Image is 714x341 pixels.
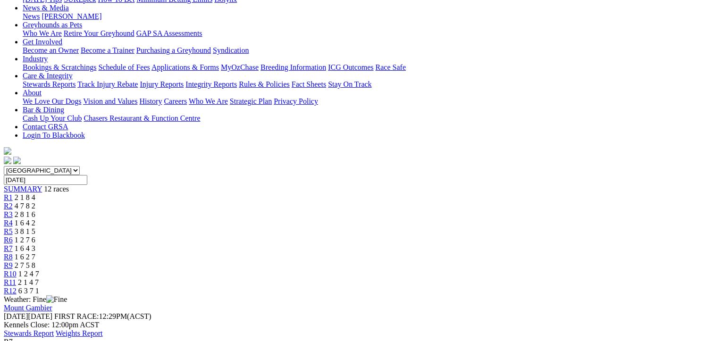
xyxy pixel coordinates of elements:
img: facebook.svg [4,157,11,164]
img: logo-grsa-white.png [4,147,11,155]
span: 2 1 8 4 [15,193,35,201]
a: Stay On Track [328,80,371,88]
div: Get Involved [23,46,710,55]
a: Schedule of Fees [98,63,150,71]
a: Cash Up Your Club [23,114,82,122]
a: About [23,89,42,97]
div: About [23,97,710,106]
span: Weather: Fine [4,295,67,303]
a: Bar & Dining [23,106,64,114]
a: Contact GRSA [23,123,68,131]
a: Vision and Values [83,97,137,105]
a: We Love Our Dogs [23,97,81,105]
img: Fine [46,295,67,304]
a: Race Safe [375,63,405,71]
a: Careers [164,97,187,105]
a: Become a Trainer [81,46,134,54]
span: [DATE] [4,312,52,320]
a: R7 [4,244,13,252]
a: Privacy Policy [274,97,318,105]
a: Who We Are [23,29,62,37]
a: Purchasing a Greyhound [136,46,211,54]
a: Get Involved [23,38,62,46]
span: 2 1 4 7 [18,278,39,286]
span: FIRST RACE: [54,312,99,320]
a: R2 [4,202,13,210]
a: Care & Integrity [23,72,73,80]
div: Industry [23,63,710,72]
a: R1 [4,193,13,201]
a: R9 [4,261,13,269]
a: Breeding Information [260,63,326,71]
div: Kennels Close: 12:00pm ACST [4,321,710,329]
a: R11 [4,278,16,286]
a: Stewards Report [4,329,54,337]
span: 1 6 2 7 [15,253,35,261]
a: Injury Reports [140,80,184,88]
a: Fact Sheets [292,80,326,88]
a: News & Media [23,4,69,12]
a: SUMMARY [4,185,42,193]
div: News & Media [23,12,710,21]
a: R5 [4,227,13,235]
span: 1 2 7 6 [15,236,35,244]
span: 1 6 4 2 [15,219,35,227]
a: Greyhounds as Pets [23,21,82,29]
a: Applications & Forms [151,63,219,71]
div: Care & Integrity [23,80,710,89]
span: 6 3 7 1 [18,287,39,295]
span: R12 [4,287,17,295]
a: R10 [4,270,17,278]
div: Greyhounds as Pets [23,29,710,38]
span: 1 6 4 3 [15,244,35,252]
span: 12 races [44,185,69,193]
a: Login To Blackbook [23,131,85,139]
span: 4 7 8 2 [15,202,35,210]
img: twitter.svg [13,157,21,164]
a: R6 [4,236,13,244]
span: [DATE] [4,312,28,320]
a: Mount Gambier [4,304,52,312]
span: 1 2 4 7 [18,270,39,278]
span: 12:29PM(ACST) [54,312,151,320]
a: Track Injury Rebate [77,80,138,88]
a: Chasers Restaurant & Function Centre [84,114,200,122]
a: Bookings & Scratchings [23,63,96,71]
a: R4 [4,219,13,227]
div: Bar & Dining [23,114,710,123]
span: 3 8 1 5 [15,227,35,235]
a: Become an Owner [23,46,79,54]
a: [PERSON_NAME] [42,12,101,20]
a: Weights Report [56,329,103,337]
a: Rules & Policies [239,80,290,88]
a: Integrity Reports [185,80,237,88]
a: MyOzChase [221,63,259,71]
a: R8 [4,253,13,261]
a: Industry [23,55,48,63]
a: Syndication [213,46,249,54]
a: History [139,97,162,105]
a: Stewards Reports [23,80,76,88]
a: Retire Your Greyhound [64,29,134,37]
a: Strategic Plan [230,97,272,105]
input: Select date [4,175,87,185]
a: ICG Outcomes [328,63,373,71]
a: R3 [4,210,13,218]
a: News [23,12,40,20]
a: Who We Are [189,97,228,105]
a: GAP SA Assessments [136,29,202,37]
span: 2 8 1 6 [15,210,35,218]
span: 2 7 5 8 [15,261,35,269]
